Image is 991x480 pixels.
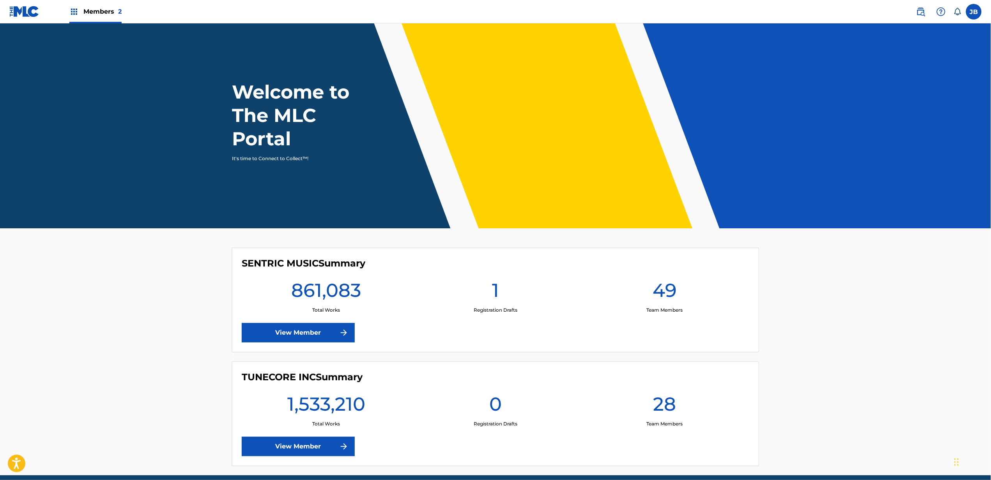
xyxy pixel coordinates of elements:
p: Total Works [312,307,340,314]
a: Public Search [913,4,929,19]
h4: TUNECORE INC [242,371,363,383]
div: Drag [954,450,959,474]
img: MLC Logo [9,6,39,17]
p: Registration Drafts [474,307,517,314]
h1: 1,533,210 [287,392,365,420]
h1: 49 [653,279,677,307]
h1: 0 [489,392,502,420]
h1: 28 [653,392,676,420]
img: help [936,7,946,16]
h1: Welcome to The MLC Portal [232,80,378,150]
img: Top Rightsholders [69,7,79,16]
p: It's time to Connect to Collect™! [232,155,367,162]
a: View Member [242,437,355,456]
p: Total Works [312,420,340,427]
span: 2 [118,8,122,15]
p: Registration Drafts [474,420,517,427]
img: f7272a7cc735f4ea7f67.svg [339,442,349,451]
h1: 861,083 [291,279,361,307]
img: search [916,7,926,16]
p: Team Members [646,307,683,314]
span: Members [83,7,122,16]
h1: 1 [492,279,499,307]
div: Help [933,4,949,19]
iframe: Chat Widget [952,443,991,480]
p: Team Members [646,420,683,427]
div: User Menu [966,4,982,19]
div: Notifications [954,8,961,16]
img: f7272a7cc735f4ea7f67.svg [339,328,349,337]
h4: SENTRIC MUSIC [242,258,365,269]
a: View Member [242,323,355,342]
